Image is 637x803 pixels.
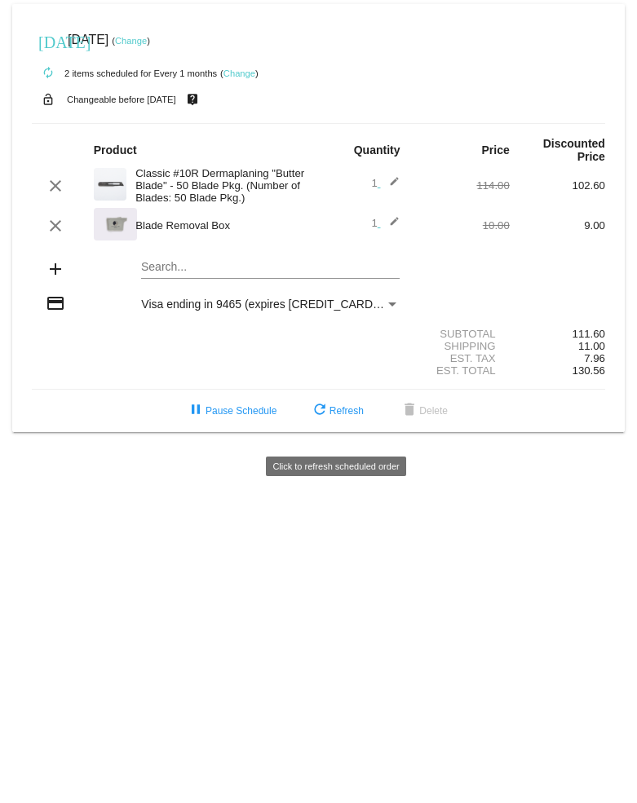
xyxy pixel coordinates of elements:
[186,401,206,421] mat-icon: pause
[223,68,255,78] a: Change
[38,64,58,83] mat-icon: autorenew
[220,68,259,78] small: ( )
[510,328,605,340] div: 111.60
[380,216,400,236] mat-icon: edit
[510,179,605,192] div: 102.60
[380,176,400,196] mat-icon: edit
[414,179,510,192] div: 114.00
[38,89,58,110] mat-icon: lock_open
[400,405,448,417] span: Delete
[310,401,330,421] mat-icon: refresh
[371,217,400,229] span: 1
[46,216,65,236] mat-icon: clear
[112,36,150,46] small: ( )
[173,396,290,426] button: Pause Schedule
[115,36,147,46] a: Change
[543,137,605,163] strong: Discounted Price
[46,176,65,196] mat-icon: clear
[46,293,65,313] mat-icon: credit_card
[371,177,400,189] span: 1
[354,143,400,157] strong: Quantity
[141,298,400,311] mat-select: Payment Method
[94,168,126,201] img: 58.png
[297,396,377,426] button: Refresh
[141,261,400,274] input: Search...
[94,208,137,240] img: Blade-Removal-Box.png
[414,328,510,340] div: Subtotal
[38,31,58,51] mat-icon: [DATE]
[186,405,276,417] span: Pause Schedule
[141,298,414,311] span: Visa ending in 9465 (expires [CREDIT_CARD_DATA])
[32,68,217,78] small: 2 items scheduled for Every 1 months
[584,352,605,364] span: 7.96
[310,405,364,417] span: Refresh
[414,364,510,377] div: Est. Total
[127,219,318,232] div: Blade Removal Box
[400,401,419,421] mat-icon: delete
[46,259,65,279] mat-icon: add
[414,219,510,232] div: 10.00
[387,396,461,426] button: Delete
[94,143,137,157] strong: Product
[573,364,605,377] span: 130.56
[127,167,318,204] div: Classic #10R Dermaplaning "Butter Blade" - 50 Blade Pkg. (Number of Blades: 50 Blade Pkg.)
[578,340,605,352] span: 11.00
[414,340,510,352] div: Shipping
[414,352,510,364] div: Est. Tax
[510,219,605,232] div: 9.00
[183,89,202,110] mat-icon: live_help
[482,143,510,157] strong: Price
[67,95,176,104] small: Changeable before [DATE]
